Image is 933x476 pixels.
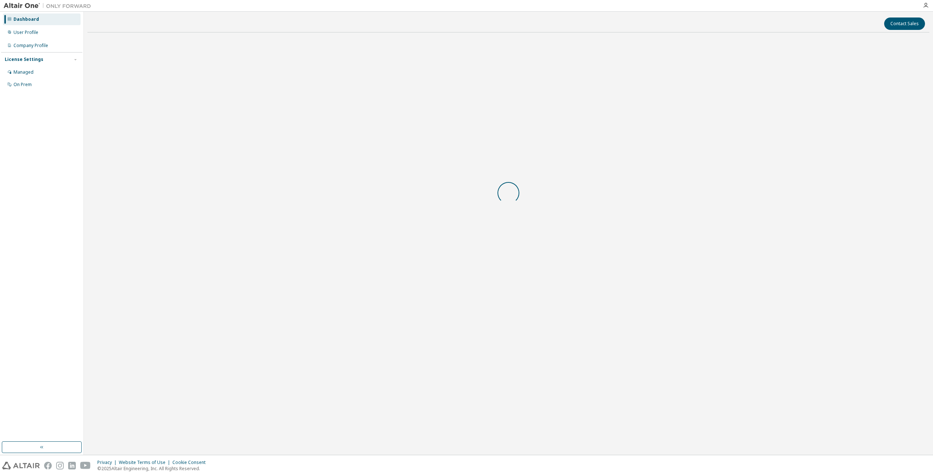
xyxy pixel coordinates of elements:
div: Managed [13,69,34,75]
img: altair_logo.svg [2,462,40,469]
img: linkedin.svg [68,462,76,469]
div: License Settings [5,57,43,62]
div: Dashboard [13,16,39,22]
img: Altair One [4,2,95,9]
button: Contact Sales [884,18,925,30]
div: Company Profile [13,43,48,49]
img: youtube.svg [80,462,91,469]
div: Website Terms of Use [119,460,172,465]
img: instagram.svg [56,462,64,469]
div: User Profile [13,30,38,35]
div: On Prem [13,82,32,88]
div: Privacy [97,460,119,465]
p: © 2025 Altair Engineering, Inc. All Rights Reserved. [97,465,210,472]
div: Cookie Consent [172,460,210,465]
img: facebook.svg [44,462,52,469]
